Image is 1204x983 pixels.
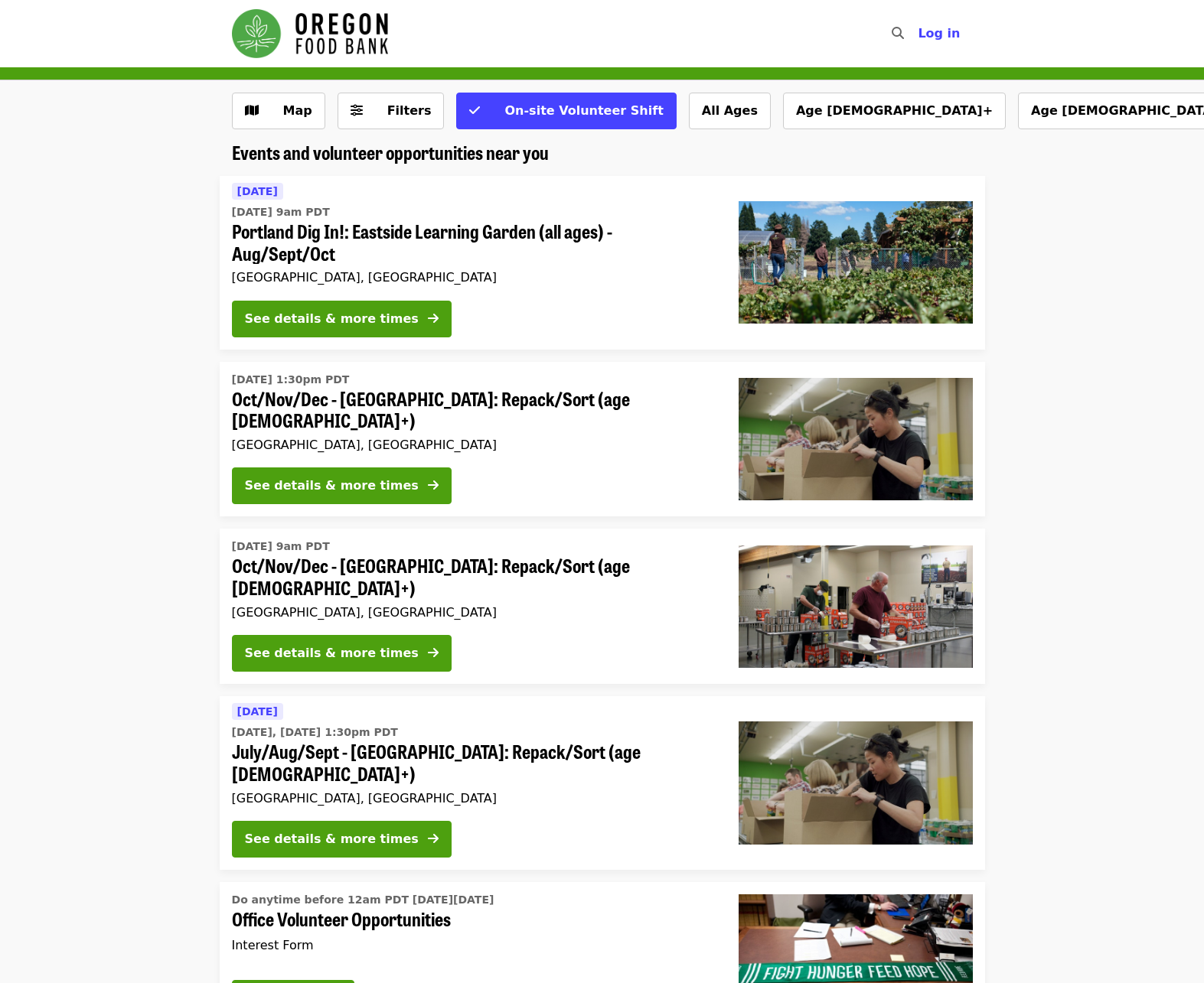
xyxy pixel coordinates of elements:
button: See details & more times [232,821,452,858]
span: July/Aug/Sept - [GEOGRAPHIC_DATA]: Repack/Sort (age [DEMOGRAPHIC_DATA]+) [232,741,714,785]
a: See details for "Oct/Nov/Dec - Portland: Repack/Sort (age 8+)" [220,362,985,517]
span: Events and volunteer opportunities near you [232,138,549,165]
i: search icon [892,26,904,41]
button: All Ages [689,93,771,129]
span: On-site Volunteer Shift [504,103,663,118]
span: Portland Dig In!: Eastside Learning Garden (all ages) - Aug/Sept/Oct [232,220,714,265]
span: Oct/Nov/Dec - [GEOGRAPHIC_DATA]: Repack/Sort (age [DEMOGRAPHIC_DATA]+) [232,555,714,599]
button: Filters (0 selected) [338,93,445,129]
a: See details for "July/Aug/Sept - Portland: Repack/Sort (age 8+)" [220,696,985,870]
button: Log in [905,18,972,49]
div: [GEOGRAPHIC_DATA], [GEOGRAPHIC_DATA] [232,605,714,620]
span: Office Volunteer Opportunities [232,908,714,930]
button: See details & more times [232,301,452,337]
i: arrow-right icon [428,478,439,493]
span: Filters [387,103,432,118]
span: [DATE] [237,185,278,197]
div: [GEOGRAPHIC_DATA], [GEOGRAPHIC_DATA] [232,791,714,806]
i: check icon [469,103,480,118]
div: See details & more times [245,477,419,495]
button: On-site Volunteer Shift [456,93,676,129]
a: See details for "Portland Dig In!: Eastside Learning Garden (all ages) - Aug/Sept/Oct" [220,176,985,350]
time: [DATE] 1:30pm PDT [232,372,350,388]
span: Log in [918,26,960,41]
a: See details for "Oct/Nov/Dec - Portland: Repack/Sort (age 16+)" [220,529,985,684]
i: arrow-right icon [428,646,439,660]
i: map icon [245,103,259,118]
div: [GEOGRAPHIC_DATA], [GEOGRAPHIC_DATA] [232,270,714,285]
div: See details & more times [245,644,419,662]
img: Oct/Nov/Dec - Portland: Repack/Sort (age 16+) organized by Oregon Food Bank [739,545,973,668]
div: See details & more times [245,310,419,328]
button: Show map view [232,93,325,129]
span: Do anytime before 12am PDT [DATE][DATE] [232,893,494,906]
i: arrow-right icon [428,311,439,326]
span: Map [283,103,312,118]
time: [DATE] 9am PDT [232,204,330,220]
button: See details & more times [232,467,452,504]
img: Oregon Food Bank - Home [232,9,388,58]
img: July/Aug/Sept - Portland: Repack/Sort (age 8+) organized by Oregon Food Bank [739,721,973,844]
time: [DATE] 9am PDT [232,539,330,555]
i: sliders-h icon [351,103,363,118]
time: [DATE], [DATE] 1:30pm PDT [232,724,398,741]
img: Portland Dig In!: Eastside Learning Garden (all ages) - Aug/Sept/Oct organized by Oregon Food Bank [739,201,973,324]
button: See details & more times [232,635,452,672]
input: Search [913,15,925,52]
button: Age [DEMOGRAPHIC_DATA]+ [783,93,1006,129]
i: arrow-right icon [428,832,439,846]
span: [DATE] [237,705,278,718]
div: [GEOGRAPHIC_DATA], [GEOGRAPHIC_DATA] [232,438,714,452]
span: Oct/Nov/Dec - [GEOGRAPHIC_DATA]: Repack/Sort (age [DEMOGRAPHIC_DATA]+) [232,388,714,432]
span: Interest Form [232,938,314,952]
div: See details & more times [245,830,419,848]
img: Oct/Nov/Dec - Portland: Repack/Sort (age 8+) organized by Oregon Food Bank [739,378,973,500]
